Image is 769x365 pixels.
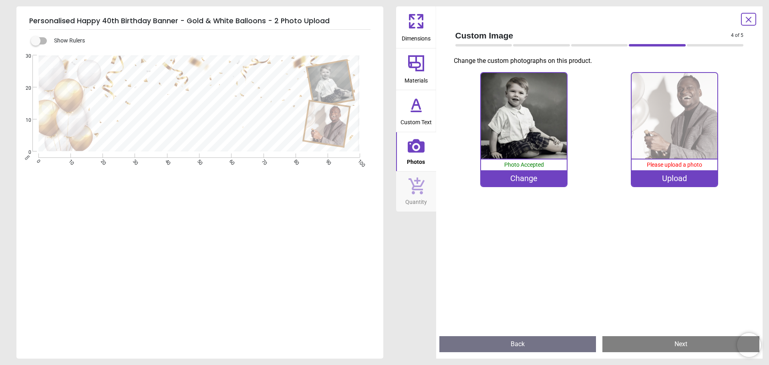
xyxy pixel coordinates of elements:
[356,158,361,163] span: 100
[402,31,431,43] span: Dimensions
[131,158,137,163] span: 30
[401,115,432,127] span: Custom Text
[602,336,759,352] button: Next
[632,170,717,186] div: Upload
[16,117,31,124] span: 10
[396,132,436,171] button: Photos
[16,53,31,60] span: 30
[396,48,436,90] button: Materials
[396,171,436,212] button: Quantity
[67,158,72,163] span: 10
[439,336,596,352] button: Back
[647,161,702,168] span: Please upload a photo
[23,154,30,161] span: cm
[324,158,329,163] span: 90
[455,30,731,41] span: Custom Image
[504,161,544,168] span: Photo Accepted
[405,73,428,85] span: Materials
[163,158,169,163] span: 40
[260,158,265,163] span: 70
[731,32,743,39] span: 4 of 5
[454,56,750,65] p: Change the custom photographs on this product.
[396,6,436,48] button: Dimensions
[29,13,370,30] h5: Personalised Happy 40th Birthday Banner - Gold & White Balloons - 2 Photo Upload
[407,154,425,166] span: Photos
[35,158,40,163] span: 0
[737,333,761,357] iframe: Brevo live chat
[396,90,436,132] button: Custom Text
[195,158,201,163] span: 50
[227,158,233,163] span: 60
[16,85,31,92] span: 20
[481,170,567,186] div: Change
[405,194,427,206] span: Quantity
[99,158,104,163] span: 20
[36,36,383,46] div: Show Rulers
[16,149,31,156] span: 0
[292,158,297,163] span: 80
